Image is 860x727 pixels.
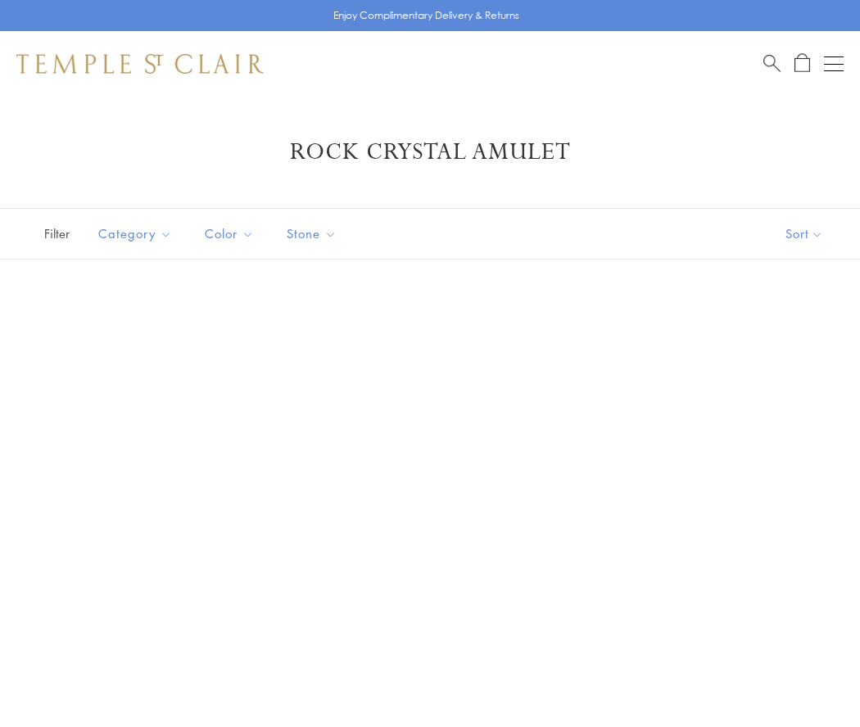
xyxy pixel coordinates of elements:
[763,53,781,74] a: Search
[90,224,184,244] span: Category
[749,209,860,259] button: Show sort by
[333,7,519,24] p: Enjoy Complimentary Delivery & Returns
[197,224,266,244] span: Color
[794,53,810,74] a: Open Shopping Bag
[278,224,349,244] span: Stone
[192,215,266,252] button: Color
[274,215,349,252] button: Stone
[16,54,264,74] img: Temple St. Clair
[86,215,184,252] button: Category
[41,138,819,167] h1: Rock Crystal Amulet
[824,54,844,74] button: Open navigation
